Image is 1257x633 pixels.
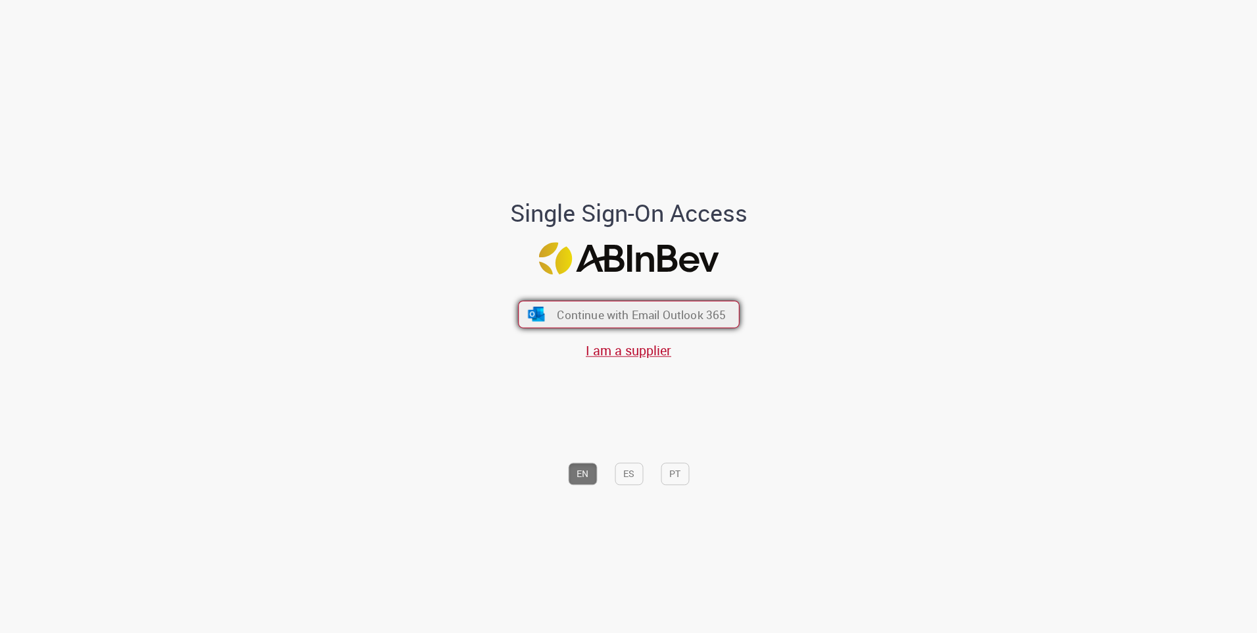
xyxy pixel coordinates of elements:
[538,242,719,274] img: Logo ABInBev
[446,201,811,227] h1: Single Sign-On Access
[557,307,726,322] span: Continue with Email Outlook 365
[518,301,740,328] button: ícone Azure/Microsoft 360 Continue with Email Outlook 365
[661,463,689,485] button: PT
[615,463,643,485] button: ES
[568,463,597,485] button: EN
[586,342,671,360] a: I am a supplier
[527,307,546,322] img: ícone Azure/Microsoft 360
